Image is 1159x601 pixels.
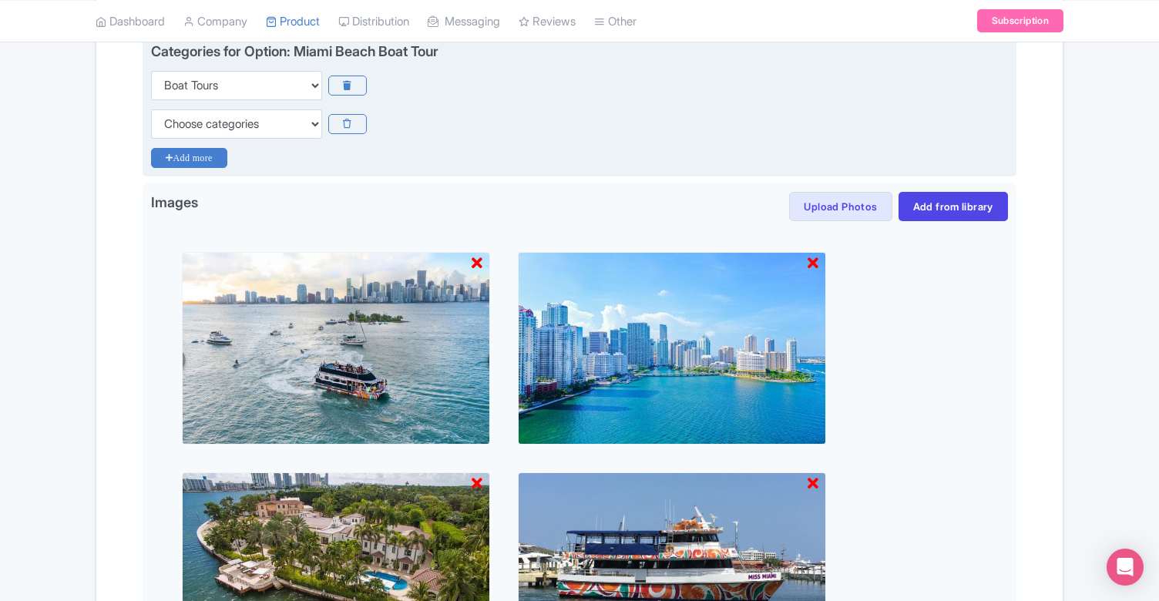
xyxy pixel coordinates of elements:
div: Categories for Option: Miami Beach Boat Tour [151,43,438,59]
img: fjav7clkxnde54vrx0qq.jpg [182,252,490,445]
img: rkz0bi8cbvun2j5hllhc.jpg [518,252,826,445]
i: Add more [151,148,227,168]
a: Subscription [977,9,1063,32]
span: Images [151,192,198,217]
div: Open Intercom Messenger [1107,549,1144,586]
button: Upload Photos [789,192,892,221]
a: Add from library [899,192,1008,221]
